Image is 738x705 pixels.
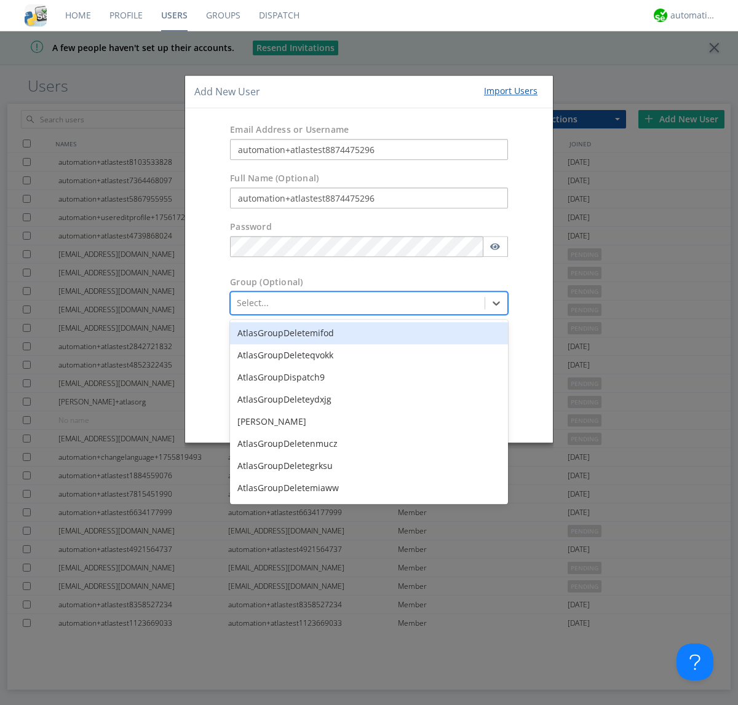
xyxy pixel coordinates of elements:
[230,411,508,433] div: [PERSON_NAME]
[230,478,508,500] div: AtlasGroupDeletemiaww
[230,140,508,160] input: e.g. email@address.com, Housekeeping1
[654,9,667,22] img: d2d01cd9b4174d08988066c6d424eccd
[230,277,303,289] label: Group (Optional)
[25,4,47,26] img: cddb5a64eb264b2086981ab96f4c1ba7
[230,221,272,234] label: Password
[230,124,349,136] label: Email Address or Username
[670,9,716,22] div: automation+atlas
[484,85,538,97] div: Import Users
[230,433,508,455] div: AtlasGroupDeletenmucz
[194,85,260,99] h4: Add New User
[230,389,508,411] div: AtlasGroupDeleteydxjg
[230,455,508,478] div: AtlasGroupDeletegrksu
[230,500,508,522] div: AtlasGroupDeletevhzpz
[230,188,508,209] input: Julie Appleseed
[230,173,319,185] label: Full Name (Optional)
[230,367,508,389] div: AtlasGroupDispatch9
[230,323,508,345] div: AtlasGroupDeletemifod
[230,345,508,367] div: AtlasGroupDeleteqvokk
